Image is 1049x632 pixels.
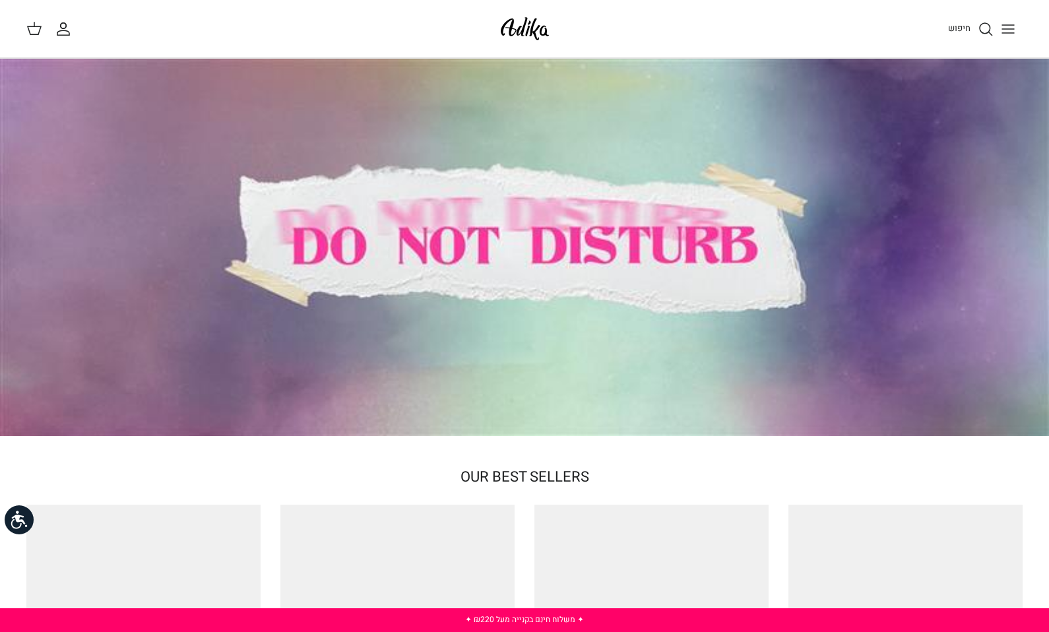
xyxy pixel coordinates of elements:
a: החשבון שלי [55,21,77,37]
img: Adika IL [497,13,553,44]
span: חיפוש [948,22,970,34]
a: ✦ משלוח חינם בקנייה מעל ₪220 ✦ [465,614,584,625]
a: חיפוש [948,21,994,37]
button: Toggle menu [994,15,1023,44]
a: OUR BEST SELLERS [461,467,589,488]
